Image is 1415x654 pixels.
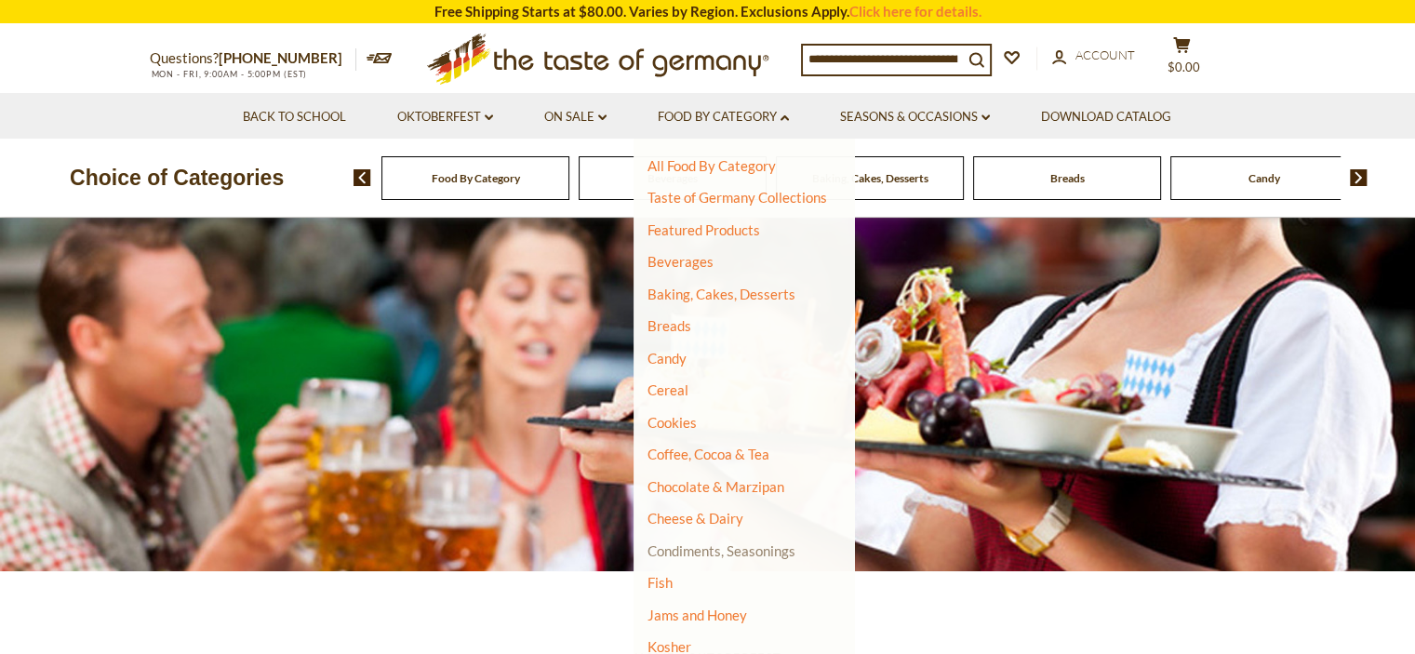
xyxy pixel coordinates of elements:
[1350,169,1368,186] img: next arrow
[1075,47,1135,62] span: Account
[647,286,795,302] a: Baking, Cakes, Desserts
[544,107,607,127] a: On Sale
[812,171,928,185] a: Baking, Cakes, Desserts
[647,350,687,367] a: Candy
[150,69,308,79] span: MON - FRI, 9:00AM - 5:00PM (EST)
[647,478,784,495] a: Chocolate & Marzipan
[647,381,688,398] a: Cereal
[243,107,346,127] a: Back to School
[840,107,990,127] a: Seasons & Occasions
[647,446,769,462] a: Coffee, Cocoa & Tea
[658,107,789,127] a: Food By Category
[647,607,747,623] a: Jams and Honey
[647,414,697,431] a: Cookies
[1168,60,1200,74] span: $0.00
[647,253,714,270] a: Beverages
[354,169,371,186] img: previous arrow
[1052,46,1135,66] a: Account
[1248,171,1280,185] a: Candy
[849,3,981,20] a: Click here for details.
[647,542,795,559] a: Condiments, Seasonings
[397,107,493,127] a: Oktoberfest
[647,510,743,527] a: Cheese & Dairy
[647,574,673,591] a: Fish
[150,47,356,71] p: Questions?
[647,157,776,174] a: All Food By Category
[219,49,342,66] a: [PHONE_NUMBER]
[647,189,827,206] a: Taste of Germany Collections
[1155,36,1210,83] button: $0.00
[647,221,760,238] a: Featured Products
[647,317,691,334] a: Breads
[1041,107,1171,127] a: Download Catalog
[1050,171,1085,185] a: Breads
[432,171,520,185] a: Food By Category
